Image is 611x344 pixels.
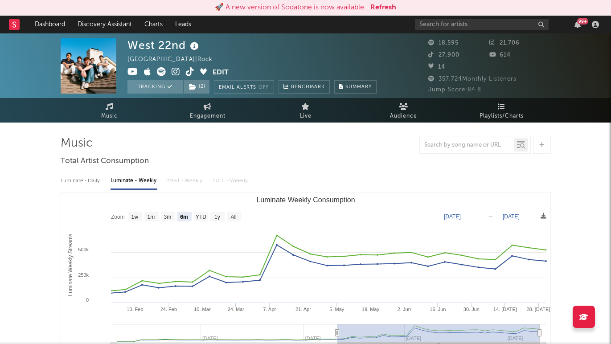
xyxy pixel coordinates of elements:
a: Playlists/Charts [453,98,551,123]
span: 21,706 [489,40,520,46]
span: Audience [390,111,417,122]
span: 27,900 [428,52,459,58]
button: Refresh [370,2,396,13]
button: Email AlertsOff [214,80,274,94]
div: West 22nd [127,38,201,53]
text: → [488,213,493,220]
a: Audience [355,98,453,123]
text: 500k [78,247,89,252]
text: 7. Apr [263,307,276,312]
text: 19. May [361,307,379,312]
span: Engagement [190,111,226,122]
button: 99+ [574,21,581,28]
text: 1y [214,214,220,220]
span: Total Artist Consumption [61,156,149,167]
text: 24. Feb [160,307,176,312]
div: 99 + [577,18,588,25]
text: 28. [DATE] [526,307,550,312]
input: Search by song name or URL [420,142,514,149]
span: 18,595 [428,40,459,46]
span: Playlists/Charts [480,111,524,122]
text: 1w [131,214,138,220]
text: Luminate Weekly Consumption [256,196,355,204]
text: 10. Feb [127,307,143,312]
div: Luminate - Weekly [111,173,157,188]
span: Summary [345,85,372,90]
button: Edit [213,67,229,78]
text: 2. Jun [397,307,410,312]
div: [GEOGRAPHIC_DATA] | Rock [127,54,223,65]
text: [DATE] [503,213,520,220]
text: 6m [180,214,188,220]
text: All [230,214,236,220]
div: Luminate - Daily [61,173,102,188]
span: Benchmark [291,82,325,93]
text: Zoom [111,214,125,220]
a: Music [61,98,159,123]
span: Music [101,111,118,122]
text: YTD [195,214,206,220]
span: Live [300,111,312,122]
span: 614 [489,52,511,58]
text: 10. Mar [194,307,211,312]
em: Off [258,85,269,90]
span: ( 2 ) [183,80,210,94]
input: Search for artists [415,19,549,30]
a: Leads [169,16,197,33]
text: 30. Jun [463,307,479,312]
text: 0 [86,297,88,303]
text: Luminate Weekly Streams [67,234,73,296]
a: Charts [138,16,169,33]
span: Jump Score: 84.8 [428,87,481,93]
div: 🚀 A new version of Sodatone is now available. [215,2,366,13]
button: (2) [184,80,209,94]
a: Benchmark [279,80,330,94]
span: 357,724 Monthly Listeners [428,76,517,82]
a: Dashboard [29,16,71,33]
text: 3m [164,214,171,220]
button: Summary [334,80,377,94]
span: 14 [428,64,445,70]
text: 24. Mar [227,307,244,312]
text: 1m [147,214,155,220]
text: 250k [78,272,89,278]
text: 14. [DATE] [493,307,517,312]
a: Live [257,98,355,123]
text: [DATE] [444,213,461,220]
a: Discovery Assistant [71,16,138,33]
text: 21. Apr [295,307,311,312]
text: 16. Jun [430,307,446,312]
text: 5. May [329,307,344,312]
a: Engagement [159,98,257,123]
button: Tracking [127,80,183,94]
